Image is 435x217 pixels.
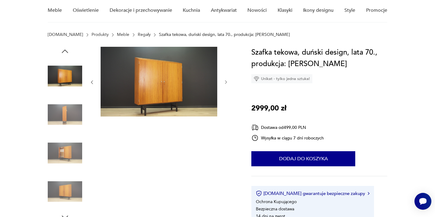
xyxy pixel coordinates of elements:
div: Wysyłka w ciągu 7 dni roboczych [251,134,324,142]
h1: Szafka tekowa, duński design, lata 70., produkcja: [PERSON_NAME] [251,47,387,70]
li: Ochrona Kupującego [256,199,297,205]
a: [DOMAIN_NAME] [48,32,83,37]
img: Ikona certyfikatu [256,190,262,196]
img: Zdjęcie produktu Szafka tekowa, duński design, lata 70., produkcja: Dania [48,59,82,93]
img: Zdjęcie produktu Szafka tekowa, duński design, lata 70., produkcja: Dania [48,136,82,170]
button: [DOMAIN_NAME] gwarantuje bezpieczne zakupy [256,190,369,196]
a: Produkty [92,32,109,37]
a: Regały [138,32,151,37]
img: Ikona dostawy [251,124,259,131]
button: Dodaj do koszyka [251,151,355,166]
p: Szafka tekowa, duński design, lata 70., produkcja: [PERSON_NAME] [159,32,290,37]
div: Dostawa od 499,00 PLN [251,124,324,131]
iframe: Smartsupp widget button [414,193,431,210]
a: Meble [117,32,129,37]
div: Unikat - tylko jedna sztuka! [251,74,312,83]
img: Zdjęcie produktu Szafka tekowa, duński design, lata 70., produkcja: Dania [48,97,82,132]
img: Zdjęcie produktu Szafka tekowa, duński design, lata 70., produkcja: Dania [48,174,82,209]
li: Bezpieczna dostawa [256,206,294,212]
img: Ikona diamentu [254,76,259,81]
img: Zdjęcie produktu Szafka tekowa, duński design, lata 70., produkcja: Dania [101,47,217,116]
img: Ikona strzałki w prawo [368,192,369,195]
p: 2999,00 zł [251,103,286,114]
